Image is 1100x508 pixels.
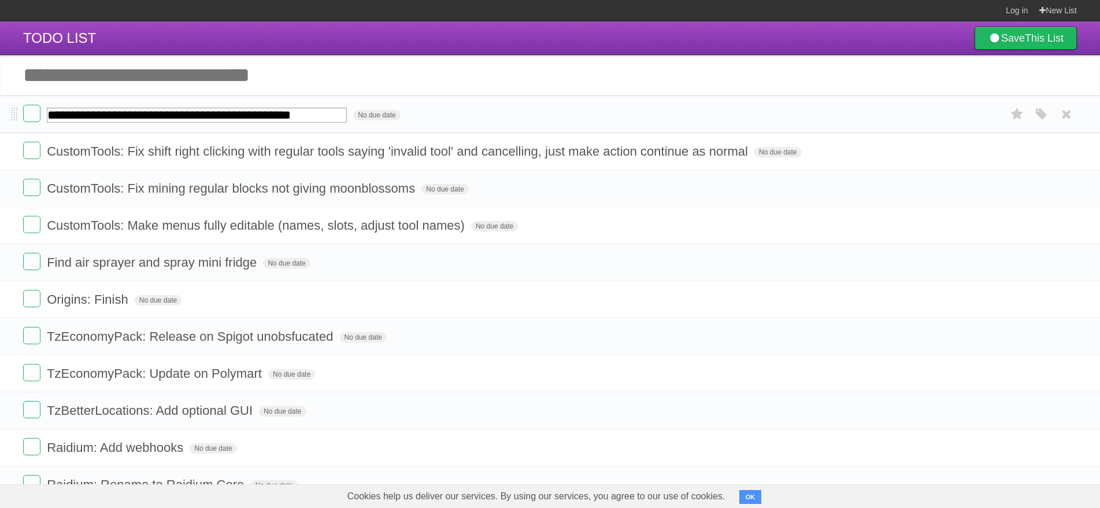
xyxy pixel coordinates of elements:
[47,329,336,344] span: TzEconomyPack: Release on Spigot unobsfucated
[47,144,751,159] span: CustomTools: Fix shift right clicking with regular tools saying 'invalid tool' and cancelling, ju...
[47,403,255,418] span: TzBetterLocations: Add optional GUI
[739,490,762,504] button: OK
[250,480,297,491] span: No due date
[975,27,1077,50] a: SaveThis List
[190,443,236,454] span: No due date
[23,438,40,455] label: Done
[23,105,40,122] label: Done
[23,364,40,381] label: Done
[336,485,737,508] span: Cookies help us deliver our services. By using our services, you agree to our use of cookies.
[47,292,131,307] span: Origins: Finish
[471,221,518,231] span: No due date
[1006,105,1028,124] label: Star task
[1025,32,1064,44] b: This List
[135,295,182,305] span: No due date
[23,475,40,492] label: Done
[754,147,801,157] span: No due date
[340,332,387,343] span: No due date
[268,369,315,380] span: No due date
[47,181,418,196] span: CustomTools: Fix mining regular blocks not giving moonblossoms
[353,110,400,120] span: No due date
[47,218,468,233] span: CustomTools: Make menus fully editable (names, slots, adjust tool names)
[23,216,40,233] label: Done
[23,179,40,196] label: Done
[23,401,40,418] label: Done
[23,327,40,344] label: Done
[263,258,310,268] span: No due date
[47,366,265,381] span: TzEconomyPack: Update on Polymart
[23,30,96,46] span: TODO LIST
[47,255,260,270] span: Find air sprayer and spray mini fridge
[47,477,247,492] span: Raidium: Rename to Raidium Core
[259,406,306,417] span: No due date
[23,290,40,307] label: Done
[23,253,40,270] label: Done
[47,440,186,455] span: Raidium: Add webhooks
[23,142,40,159] label: Done
[421,184,468,194] span: No due date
